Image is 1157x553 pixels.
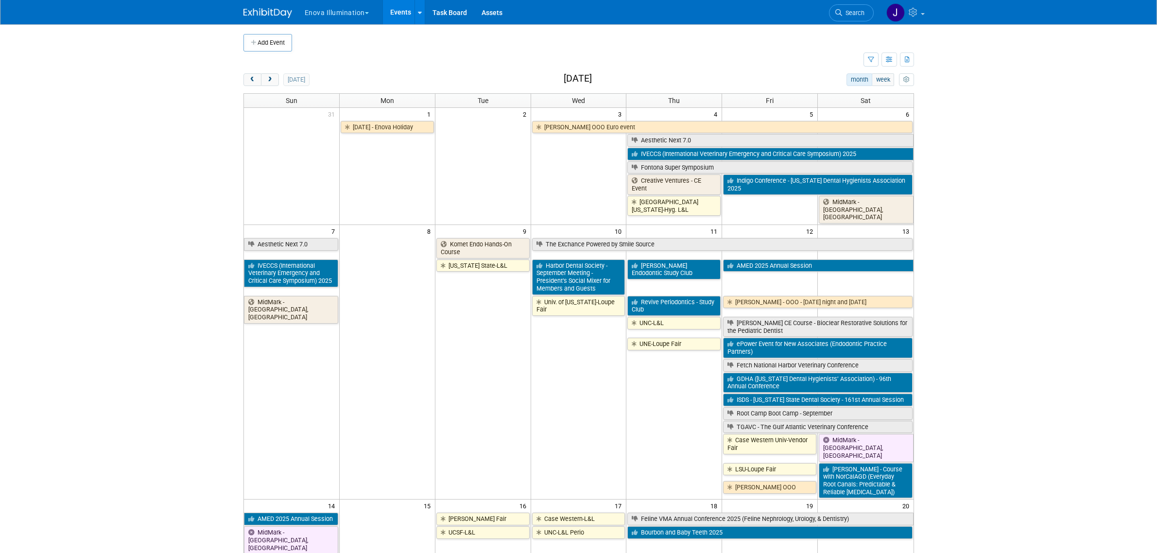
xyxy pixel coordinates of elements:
[627,196,721,216] a: [GEOGRAPHIC_DATA][US_STATE]-Hyg. L&L
[426,108,435,120] span: 1
[286,97,297,104] span: Sun
[243,34,292,52] button: Add Event
[805,500,817,512] span: 19
[723,373,912,393] a: GDHA ([US_STATE] Dental Hygienists’ Association) - 96th Annual Conference
[627,338,721,350] a: UNE-Loupe Fair
[723,296,912,309] a: [PERSON_NAME] - OOO - [DATE] night and [DATE]
[723,174,912,194] a: Indigo Conference - [US_STATE] Dental Hygienists Association 2025
[532,513,625,525] a: Case Western-L&L
[341,121,434,134] a: [DATE] - Enova Holiday
[436,513,530,525] a: [PERSON_NAME] Fair
[243,8,292,18] img: ExhibitDay
[522,108,531,120] span: 2
[819,196,913,224] a: MidMark - [GEOGRAPHIC_DATA], [GEOGRAPHIC_DATA]
[327,108,339,120] span: 31
[380,97,394,104] span: Mon
[713,108,722,120] span: 4
[532,259,625,295] a: Harbor Dental Society - September Meeting - President’s Social Mixer for Members and Guests
[330,225,339,237] span: 7
[819,463,912,499] a: [PERSON_NAME] - Course with NorCalAGD (Everyday Root Canals: Predictable & Reliable [MEDICAL_DATA])
[723,338,912,358] a: ePower Event for New Associates (Endodontic Practice Partners)
[532,526,625,539] a: UNC-L&L Perio
[861,97,871,104] span: Sat
[627,134,913,147] a: Aesthetic Next 7.0
[283,73,309,86] button: [DATE]
[436,238,530,258] a: Komet Endo Hands-On Course
[668,97,680,104] span: Thu
[244,296,338,324] a: MidMark - [GEOGRAPHIC_DATA], [GEOGRAPHIC_DATA]
[243,73,261,86] button: prev
[627,296,721,316] a: Revive Periodontics - Study Club
[723,434,816,454] a: Case Western Univ-Vendor Fair
[809,108,817,120] span: 5
[436,259,530,272] a: [US_STATE] State-L&L
[723,259,913,272] a: AMED 2025 Annual Session
[426,225,435,237] span: 8
[627,259,721,279] a: [PERSON_NAME] Endodontic Study Club
[723,463,816,476] a: LSU-Loupe Fair
[627,526,912,539] a: Bourbon and Baby Teeth 2025
[723,481,816,494] a: [PERSON_NAME] OOO
[709,500,722,512] span: 18
[478,97,488,104] span: Tue
[723,421,912,433] a: TGAVC - The Gulf Atlantic Veterinary Conference
[244,238,338,251] a: Aesthetic Next 7.0
[872,73,894,86] button: week
[901,500,914,512] span: 20
[846,73,872,86] button: month
[327,500,339,512] span: 14
[564,73,592,84] h2: [DATE]
[886,3,905,22] img: Jordyn Kaufer
[522,225,531,237] span: 9
[723,394,912,406] a: ISDS - [US_STATE] State Dental Society - 161st Annual Session
[244,513,338,525] a: AMED 2025 Annual Session
[842,9,864,17] span: Search
[805,225,817,237] span: 12
[614,500,626,512] span: 17
[532,238,913,251] a: The Exchance Powered by Smile Source
[723,407,912,420] a: Root Camp Boot Camp - September
[532,296,625,316] a: Univ. of [US_STATE]-Loupe Fair
[905,108,914,120] span: 6
[903,77,910,83] i: Personalize Calendar
[436,526,530,539] a: UCSF-L&L
[617,108,626,120] span: 3
[819,434,913,462] a: MidMark - [GEOGRAPHIC_DATA], [GEOGRAPHIC_DATA]
[627,161,912,174] a: Fontona Super Symposium
[627,317,721,329] a: UNC-L&L
[261,73,279,86] button: next
[614,225,626,237] span: 10
[723,359,912,372] a: Fetch National Harbor Veterinary Conference
[829,4,874,21] a: Search
[244,259,338,287] a: IVECCS (International Veterinary Emergency and Critical Care Symposium) 2025
[423,500,435,512] span: 15
[899,73,914,86] button: myCustomButton
[627,513,913,525] a: Feline VMA Annual Conference 2025 (Feline Nephrology, Urology, & Dentistry)
[627,174,721,194] a: Creative Ventures - CE Event
[627,148,913,160] a: IVECCS (International Veterinary Emergency and Critical Care Symposium) 2025
[766,97,774,104] span: Fri
[572,97,585,104] span: Wed
[901,225,914,237] span: 13
[518,500,531,512] span: 16
[723,317,912,337] a: [PERSON_NAME] CE Course - Bioclear Restorative Solutions for the Pediatric Dentist
[532,121,913,134] a: [PERSON_NAME] OOO Euro event
[709,225,722,237] span: 11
